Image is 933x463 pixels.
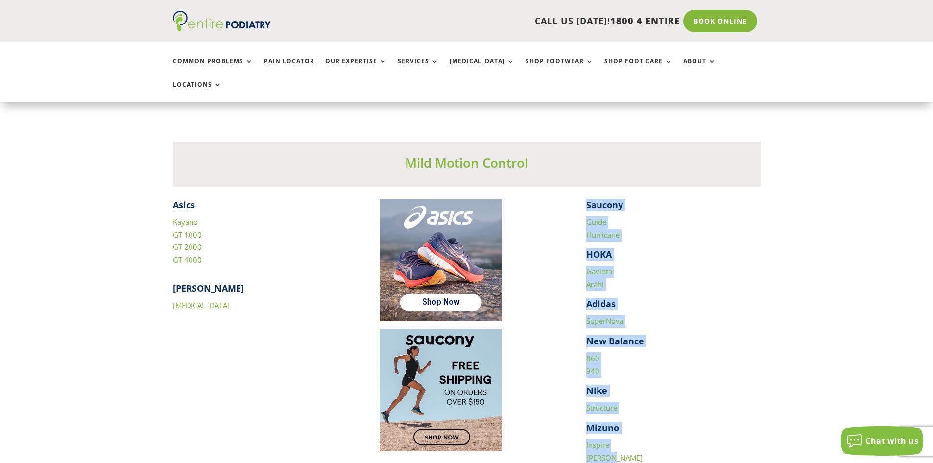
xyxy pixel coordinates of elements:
[586,316,623,326] a: SuperNova
[173,282,244,294] strong: [PERSON_NAME]
[173,24,271,33] a: Entire Podiatry
[586,199,623,211] strong: Saucony
[173,154,761,176] h3: Mild Motion Control
[610,15,680,26] span: 1800 4 ENTIRE
[173,230,202,240] a: GT 1000
[865,436,918,446] span: Chat with us
[586,453,643,463] a: [PERSON_NAME]
[586,403,617,413] a: Structure
[526,58,594,79] a: Shop Footwear
[173,199,195,211] strong: Asics
[586,385,607,396] strong: Nike
[586,422,619,434] strong: Mizuno
[604,58,672,79] a: Shop Foot Care
[173,11,271,31] img: logo (1)
[173,58,253,79] a: Common Problems
[586,230,620,240] a: Hurricane
[264,58,314,79] a: Pain Locator
[173,300,230,310] a: [MEDICAL_DATA]
[173,217,198,227] a: Kayano
[841,426,923,456] button: Chat with us
[173,81,222,102] a: Locations
[325,58,387,79] a: Our Expertise
[586,353,599,363] a: 860
[586,335,644,347] strong: New Balance
[309,15,680,27] p: CALL US [DATE]!
[586,366,599,376] a: 940
[683,10,757,32] a: Book Online
[683,58,716,79] a: About
[586,248,612,260] strong: HOKA
[173,242,202,252] a: GT 2000
[450,58,515,79] a: [MEDICAL_DATA]
[586,440,609,450] a: Inspire
[586,279,604,289] a: Arahi
[398,58,439,79] a: Services
[173,255,202,265] a: GT 4000
[586,217,606,227] a: Guide
[586,298,616,310] strong: Adidas
[586,267,612,276] a: Gaviota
